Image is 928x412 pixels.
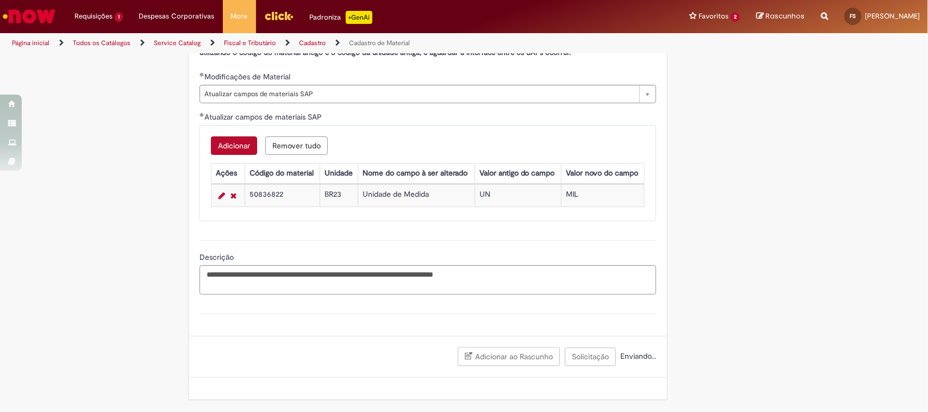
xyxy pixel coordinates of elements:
[1,5,57,27] img: ServiceNow
[224,39,276,47] a: Fiscal e Tributário
[618,351,656,361] span: Enviando...
[349,39,410,47] a: Cadastro de Material
[865,11,920,21] span: [PERSON_NAME]
[310,11,372,24] div: Padroniza
[200,72,204,77] span: Obrigatório Preenchido
[8,33,611,53] ul: Trilhas de página
[850,13,856,20] span: FS
[200,265,656,295] textarea: Descrição
[756,11,805,22] a: Rascunhos
[475,184,561,207] td: UN
[320,163,358,183] th: Unidade
[74,11,113,22] span: Requisições
[204,112,324,122] span: Atualizar campos de materiais SAP
[231,11,248,22] span: More
[245,163,320,183] th: Código do material
[115,13,123,22] span: 1
[73,39,130,47] a: Todos os Catálogos
[204,72,292,82] span: Modificações de Material
[765,11,805,21] span: Rascunhos
[228,189,239,202] a: Remover linha 1
[320,184,358,207] td: BR23
[475,163,561,183] th: Valor antigo do campo
[731,13,740,22] span: 2
[211,136,257,155] button: Add a row for Atualizar campos de materiais SAP
[562,184,645,207] td: MIL
[139,11,215,22] span: Despesas Corporativas
[358,184,475,207] td: Unidade de Medida
[12,39,49,47] a: Página inicial
[299,39,326,47] a: Cadastro
[264,8,294,24] img: click_logo_yellow_360x200.png
[216,189,228,202] a: Editar Linha 1
[200,37,624,57] span: essa oferta não possui interface com o S4HANA é necessário habilitar o material no SAP ECC (antig...
[245,184,320,207] td: 50836822
[204,85,634,103] span: Atualizar campos de materiais SAP
[699,11,728,22] span: Favoritos
[358,163,475,183] th: Nome do campo à ser alterado
[211,163,245,183] th: Ações
[265,136,328,155] button: Remove all rows for Atualizar campos de materiais SAP
[154,39,201,47] a: Service Catalog
[200,113,204,117] span: Obrigatório Preenchido
[200,252,236,262] span: Descrição
[562,163,645,183] th: Valor novo do campo
[346,11,372,24] p: +GenAi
